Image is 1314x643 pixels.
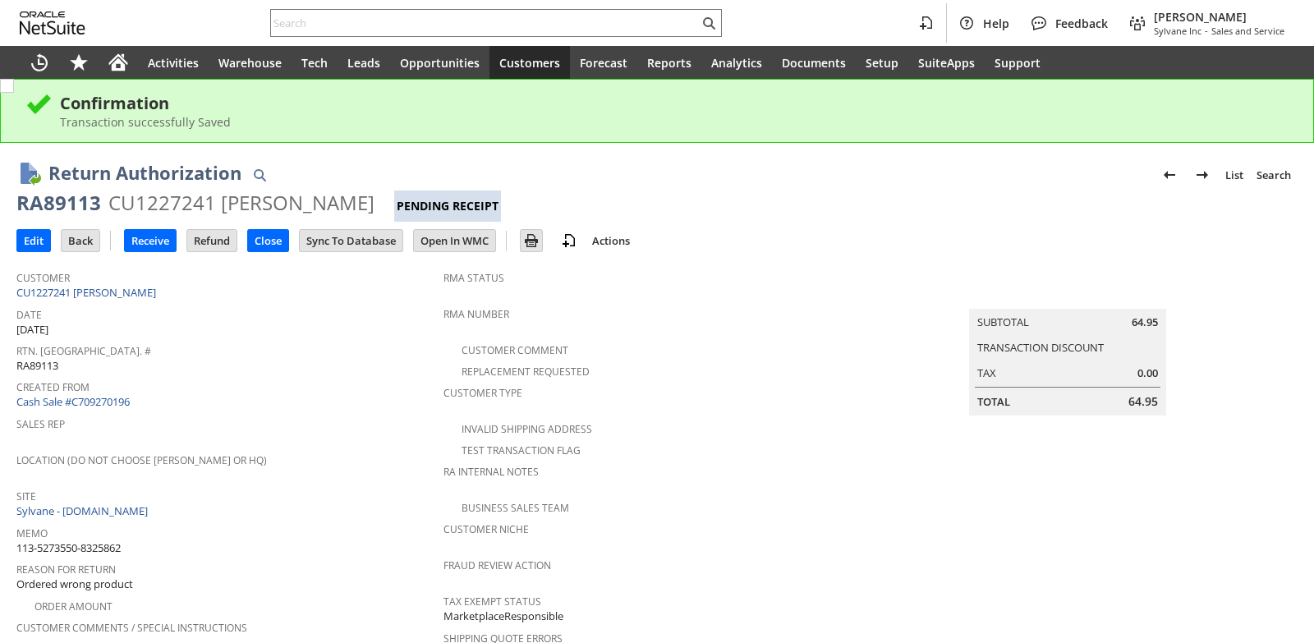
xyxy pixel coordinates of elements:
a: Transaction Discount [977,340,1104,355]
span: Setup [866,55,898,71]
span: Activities [148,55,199,71]
h1: Return Authorization [48,159,241,186]
span: Sales and Service [1211,25,1284,37]
a: Memo [16,526,48,540]
a: Rtn. [GEOGRAPHIC_DATA]. # [16,344,151,358]
span: Tech [301,55,328,71]
img: Print [521,231,541,250]
a: Test Transaction Flag [462,443,581,457]
input: Refund [187,230,237,251]
span: Leads [347,55,380,71]
span: Customers [499,55,560,71]
a: Leads [338,46,390,79]
img: Quick Find [250,165,269,185]
a: Tech [292,46,338,79]
a: Tax Exempt Status [443,595,541,609]
a: Customers [489,46,570,79]
span: Opportunities [400,55,480,71]
span: Reports [647,55,691,71]
a: Forecast [570,46,637,79]
input: Sync To Database [300,230,402,251]
a: Created From [16,380,90,394]
input: Search [271,13,699,33]
span: RA89113 [16,358,58,374]
div: CU1227241 [PERSON_NAME] [108,190,374,216]
span: - [1205,25,1208,37]
input: Receive [125,230,176,251]
span: Support [995,55,1041,71]
a: Warehouse [209,46,292,79]
a: Setup [856,46,908,79]
span: Sylvane Inc [1154,25,1201,37]
div: Transaction successfully Saved [60,114,1289,130]
input: Back [62,230,99,251]
span: Documents [782,55,846,71]
a: Search [1250,162,1298,188]
a: Location (Do Not Choose [PERSON_NAME] or HQ) [16,453,267,467]
a: Home [99,46,138,79]
a: Support [985,46,1050,79]
a: Customer Comment [462,343,568,357]
div: Confirmation [60,92,1289,114]
svg: Recent Records [30,53,49,72]
a: Business Sales Team [462,501,569,515]
span: 0.00 [1137,365,1158,381]
input: Print [521,230,542,251]
a: Opportunities [390,46,489,79]
input: Close [248,230,288,251]
caption: Summary [969,282,1166,309]
a: Analytics [701,46,772,79]
span: Help [983,16,1009,31]
span: Analytics [711,55,762,71]
a: CU1227241 [PERSON_NAME] [16,285,160,300]
a: Actions [586,233,636,248]
svg: Home [108,53,128,72]
input: Edit [17,230,50,251]
svg: Shortcuts [69,53,89,72]
a: Tax [977,365,996,380]
input: Open In WMC [414,230,495,251]
svg: Search [699,13,719,33]
span: Feedback [1055,16,1108,31]
img: Previous [1160,165,1179,185]
a: Recent Records [20,46,59,79]
a: SuiteApps [908,46,985,79]
span: 64.95 [1128,393,1158,410]
a: List [1219,162,1250,188]
div: Shortcuts [59,46,99,79]
a: Subtotal [977,315,1029,329]
svg: logo [20,11,85,34]
a: RMA Status [443,271,504,285]
a: Invalid Shipping Address [462,422,592,436]
span: [DATE] [16,322,48,338]
a: Customer [16,271,70,285]
a: Sylvane - [DOMAIN_NAME] [16,503,152,518]
div: RA89113 [16,190,101,216]
span: Warehouse [218,55,282,71]
a: Cash Sale #C709270196 [16,394,130,409]
a: RA Internal Notes [443,465,539,479]
a: Total [977,394,1010,409]
span: [PERSON_NAME] [1154,9,1284,25]
span: Forecast [580,55,627,71]
a: Customer Niche [443,522,529,536]
a: Sales Rep [16,417,65,431]
span: 64.95 [1132,315,1158,330]
a: Customer Comments / Special Instructions [16,621,247,635]
a: RMA Number [443,307,509,321]
span: 113-5273550-8325862 [16,540,121,556]
a: Fraud Review Action [443,558,551,572]
span: MarketplaceResponsible [443,609,563,624]
a: Replacement Requested [462,365,590,379]
span: SuiteApps [918,55,975,71]
img: Next [1192,165,1212,185]
a: Date [16,308,42,322]
img: add-record.svg [559,231,579,250]
div: Pending Receipt [394,191,501,222]
a: Reports [637,46,701,79]
a: Documents [772,46,856,79]
a: Activities [138,46,209,79]
span: Ordered wrong product [16,576,133,592]
a: Reason For Return [16,563,116,576]
a: Site [16,489,36,503]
